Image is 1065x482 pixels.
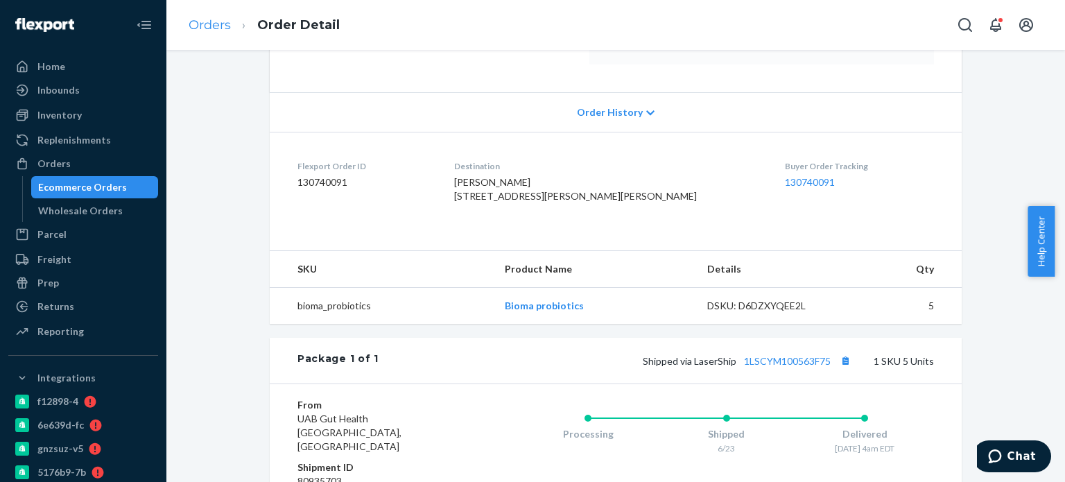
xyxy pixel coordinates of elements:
a: Orders [8,153,158,175]
span: UAB Gut Health [GEOGRAPHIC_DATA], [GEOGRAPHIC_DATA] [297,413,401,452]
a: gnzsuz-v5 [8,438,158,460]
dt: Destination [454,160,763,172]
a: Parcel [8,223,158,246]
a: Ecommerce Orders [31,176,159,198]
div: f12898-4 [37,395,78,408]
a: Replenishments [8,129,158,151]
dt: Shipment ID [297,461,463,474]
div: Freight [37,252,71,266]
a: Inbounds [8,79,158,101]
div: Wholesale Orders [38,204,123,218]
a: Bioma probiotics [505,300,584,311]
div: Inventory [37,108,82,122]
div: Reporting [37,325,84,338]
button: Close Navigation [130,11,158,39]
div: Package 1 of 1 [297,352,379,370]
a: Wholesale Orders [31,200,159,222]
span: [PERSON_NAME] [STREET_ADDRESS][PERSON_NAME][PERSON_NAME] [454,176,697,202]
div: Prep [37,276,59,290]
td: 5 [848,287,962,324]
div: 6e639d-fc [37,418,84,432]
div: Home [37,60,65,74]
div: 6/23 [657,442,796,454]
a: Order Detail [257,17,340,33]
dd: 130740091 [297,175,432,189]
button: Integrations [8,367,158,389]
div: gnzsuz-v5 [37,442,83,456]
th: Details [696,251,849,288]
div: Processing [519,427,657,441]
div: Parcel [37,227,67,241]
div: Delivered [795,427,934,441]
div: Orders [37,157,71,171]
span: Order History [577,105,643,119]
div: [DATE] 4am EDT [795,442,934,454]
th: Product Name [494,251,695,288]
a: 6e639d-fc [8,414,158,436]
img: Flexport logo [15,18,74,32]
a: Freight [8,248,158,270]
button: Open Search Box [951,11,979,39]
a: Home [8,55,158,78]
td: bioma_probiotics [270,287,494,324]
ol: breadcrumbs [177,5,351,46]
button: Help Center [1028,206,1055,277]
div: Integrations [37,371,96,385]
th: Qty [848,251,962,288]
th: SKU [270,251,494,288]
div: Inbounds [37,83,80,97]
div: Replenishments [37,133,111,147]
dt: Flexport Order ID [297,160,432,172]
a: Orders [189,17,231,33]
button: Copy tracking number [836,352,854,370]
a: Reporting [8,320,158,343]
a: Prep [8,272,158,294]
div: Ecommerce Orders [38,180,127,194]
dt: From [297,398,463,412]
div: 5176b9-7b [37,465,86,479]
div: 1 SKU 5 Units [379,352,934,370]
button: Open account menu [1012,11,1040,39]
div: Returns [37,300,74,313]
iframe: Opens a widget where you can chat to one of our agents [977,440,1051,475]
button: Open notifications [982,11,1010,39]
a: 130740091 [785,176,835,188]
div: Shipped [657,427,796,441]
span: Shipped via LaserShip [643,355,854,367]
dt: Buyer Order Tracking [785,160,934,172]
a: Inventory [8,104,158,126]
a: f12898-4 [8,390,158,413]
div: DSKU: D6DZXYQEE2L [707,299,838,313]
a: Returns [8,295,158,318]
a: 1LSCYM100563F75 [744,355,831,367]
